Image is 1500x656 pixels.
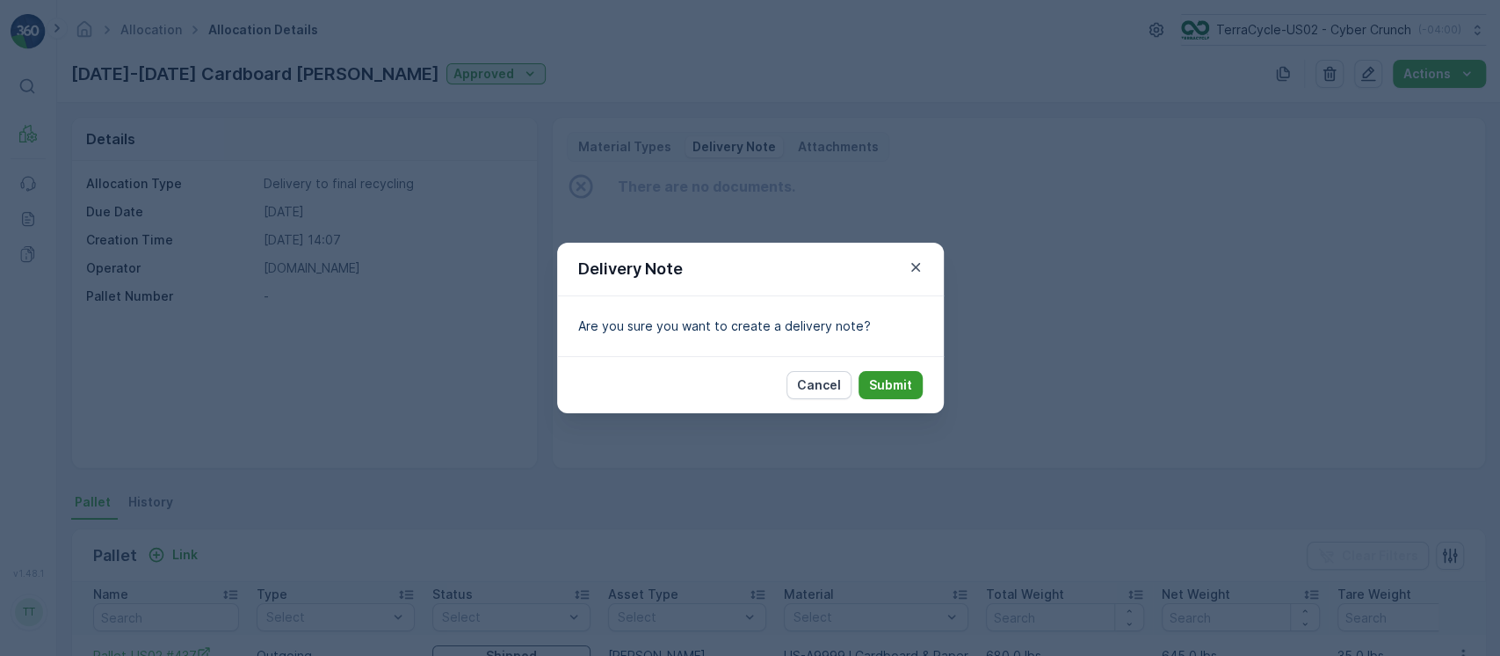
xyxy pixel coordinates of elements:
[578,257,683,281] p: Delivery Note
[859,371,923,399] button: Submit
[869,376,912,394] p: Submit
[797,376,841,394] p: Cancel
[786,371,851,399] button: Cancel
[578,317,923,335] p: Are you sure you want to create a delivery note?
